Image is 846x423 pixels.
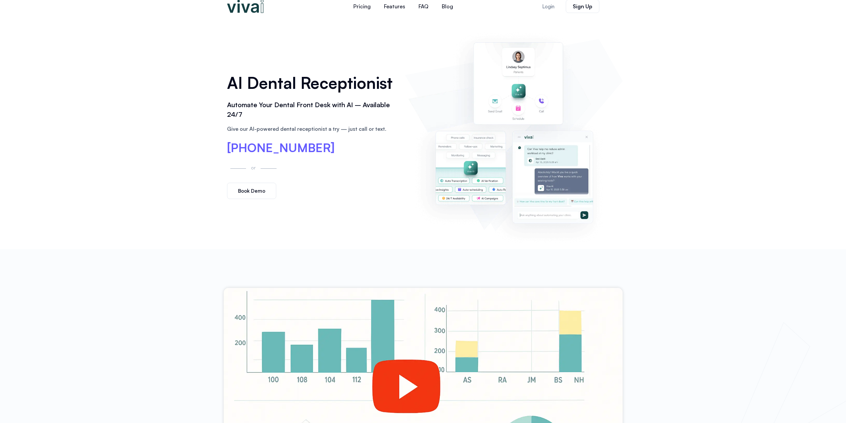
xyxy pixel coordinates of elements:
[249,164,257,171] p: or
[573,4,592,9] span: Sign Up
[227,183,276,199] a: Book Demo
[227,125,399,133] p: Give our AI-powered dental receptionist a try — just call or text.
[227,142,335,154] a: [PHONE_NUMBER]
[408,28,619,243] img: AI dental receptionist dashboard – virtual receptionist dental office
[227,100,399,119] h2: Automate Your Dental Front Desk with AI – Available 24/7
[238,188,265,193] span: Book Demo
[227,71,399,95] h1: AI Dental Receptionist
[542,4,554,9] span: Login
